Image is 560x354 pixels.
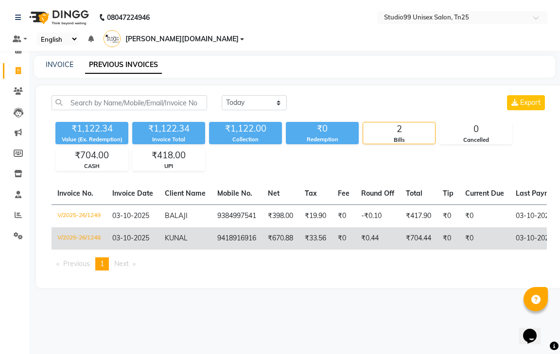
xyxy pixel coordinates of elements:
span: KUNAL [165,234,188,242]
td: ₹670.88 [262,227,299,250]
span: Total [406,189,422,198]
div: Bills [363,136,435,144]
td: 9384997541 [211,204,262,227]
div: ₹1,122.00 [209,122,282,135]
td: ₹0 [437,204,459,227]
td: V/2025-26/1248 [52,227,106,250]
span: 03-10-2025 [112,234,149,242]
td: 9418916916 [211,227,262,250]
span: Current Due [465,189,504,198]
input: Search by Name/Mobile/Email/Invoice No [52,95,207,110]
div: Cancelled [440,136,512,144]
iframe: chat widget [519,315,550,344]
span: BALAJI [165,211,188,220]
span: [PERSON_NAME][DOMAIN_NAME] [125,34,239,44]
nav: Pagination [52,257,547,270]
td: ₹398.00 [262,204,299,227]
div: ₹1,122.34 [132,122,205,135]
div: UPI [133,162,205,170]
div: Invoice Total [132,135,205,144]
td: ₹0.44 [355,227,400,250]
td: ₹0 [332,227,355,250]
div: 2 [363,122,435,136]
span: Round Off [361,189,394,198]
b: 08047224946 [107,4,150,31]
div: Redemption [286,135,359,144]
div: Value (Ex. Redemption) [55,135,128,144]
div: 0 [440,122,512,136]
td: ₹704.44 [400,227,437,250]
span: 1 [100,259,104,268]
span: Tax [305,189,317,198]
span: Net [268,189,280,198]
img: VAISHALI.TK [104,30,121,47]
td: -₹0.10 [355,204,400,227]
span: Tip [443,189,454,198]
span: Export [520,98,541,107]
td: ₹0 [459,204,510,227]
button: Export [507,95,545,110]
div: Collection [209,135,282,144]
span: Invoice Date [112,189,153,198]
td: V/2025-26/1249 [52,204,106,227]
td: ₹0 [459,227,510,250]
span: Client Name [165,189,206,198]
div: ₹418.00 [133,149,205,162]
div: ₹704.00 [56,149,128,162]
td: ₹417.90 [400,204,437,227]
a: INVOICE [46,60,73,69]
span: Next [114,259,129,268]
span: Fee [338,189,350,198]
td: ₹19.90 [299,204,332,227]
td: ₹0 [332,204,355,227]
td: ₹33.56 [299,227,332,250]
img: logo [25,4,91,31]
td: ₹0 [437,227,459,250]
span: Invoice No. [57,189,93,198]
span: Previous [63,259,90,268]
div: CASH [56,162,128,170]
span: 03-10-2025 [112,211,149,220]
div: ₹1,122.34 [55,122,128,135]
div: ₹0 [286,122,359,135]
a: PREVIOUS INVOICES [85,56,162,74]
span: Mobile No. [217,189,252,198]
